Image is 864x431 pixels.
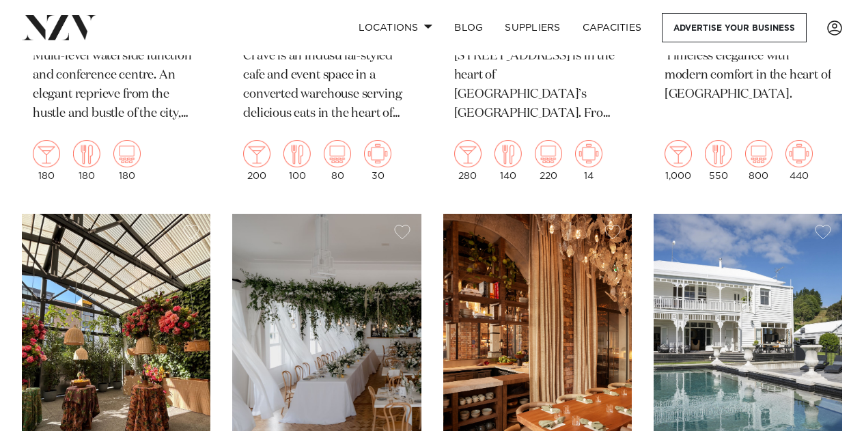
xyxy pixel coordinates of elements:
div: 180 [113,140,141,181]
img: dining.png [705,140,732,167]
div: 280 [454,140,482,181]
a: Locations [348,13,443,42]
div: 100 [283,140,311,181]
img: meeting.png [364,140,391,167]
img: meeting.png [575,140,602,167]
img: cocktail.png [665,140,692,167]
div: 1,000 [665,140,692,181]
img: cocktail.png [243,140,270,167]
div: 180 [33,140,60,181]
div: 180 [73,140,100,181]
img: dining.png [283,140,311,167]
img: theatre.png [535,140,562,167]
img: cocktail.png [454,140,482,167]
p: Timeless elegance with modern comfort in the heart of [GEOGRAPHIC_DATA]. [665,47,831,105]
div: 30 [364,140,391,181]
img: dining.png [494,140,522,167]
p: Crave is an industrial-styled cafe and event space in a converted warehouse serving delicious eat... [243,47,410,124]
img: nzv-logo.png [22,15,96,40]
div: 14 [575,140,602,181]
div: 550 [705,140,732,181]
p: Multi-level waterside function and conference centre. An elegant reprieve from the hustle and bus... [33,47,199,124]
img: cocktail.png [33,140,60,167]
img: meeting.png [785,140,813,167]
div: 140 [494,140,522,181]
img: theatre.png [324,140,351,167]
img: theatre.png [745,140,772,167]
a: Capacities [572,13,653,42]
a: BLOG [443,13,494,42]
div: 220 [535,140,562,181]
div: 440 [785,140,813,181]
div: 800 [745,140,772,181]
img: dining.png [73,140,100,167]
img: theatre.png [113,140,141,167]
div: 200 [243,140,270,181]
a: SUPPLIERS [494,13,571,42]
div: 80 [324,140,351,181]
a: Advertise your business [662,13,807,42]
p: [STREET_ADDRESS] is in the heart of [GEOGRAPHIC_DATA]’s [GEOGRAPHIC_DATA]. From small meeting roo... [454,47,621,124]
